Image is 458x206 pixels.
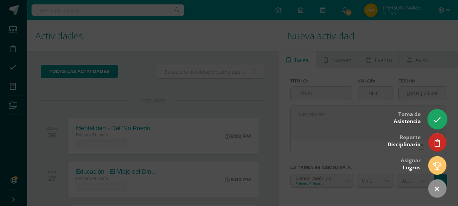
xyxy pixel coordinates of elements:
span: Asistencia [394,118,421,125]
div: Reporte [387,129,421,151]
div: Toma de [394,106,421,128]
div: Asignar [401,152,421,174]
span: Logros [403,164,421,171]
span: Disciplinario [387,141,421,148]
